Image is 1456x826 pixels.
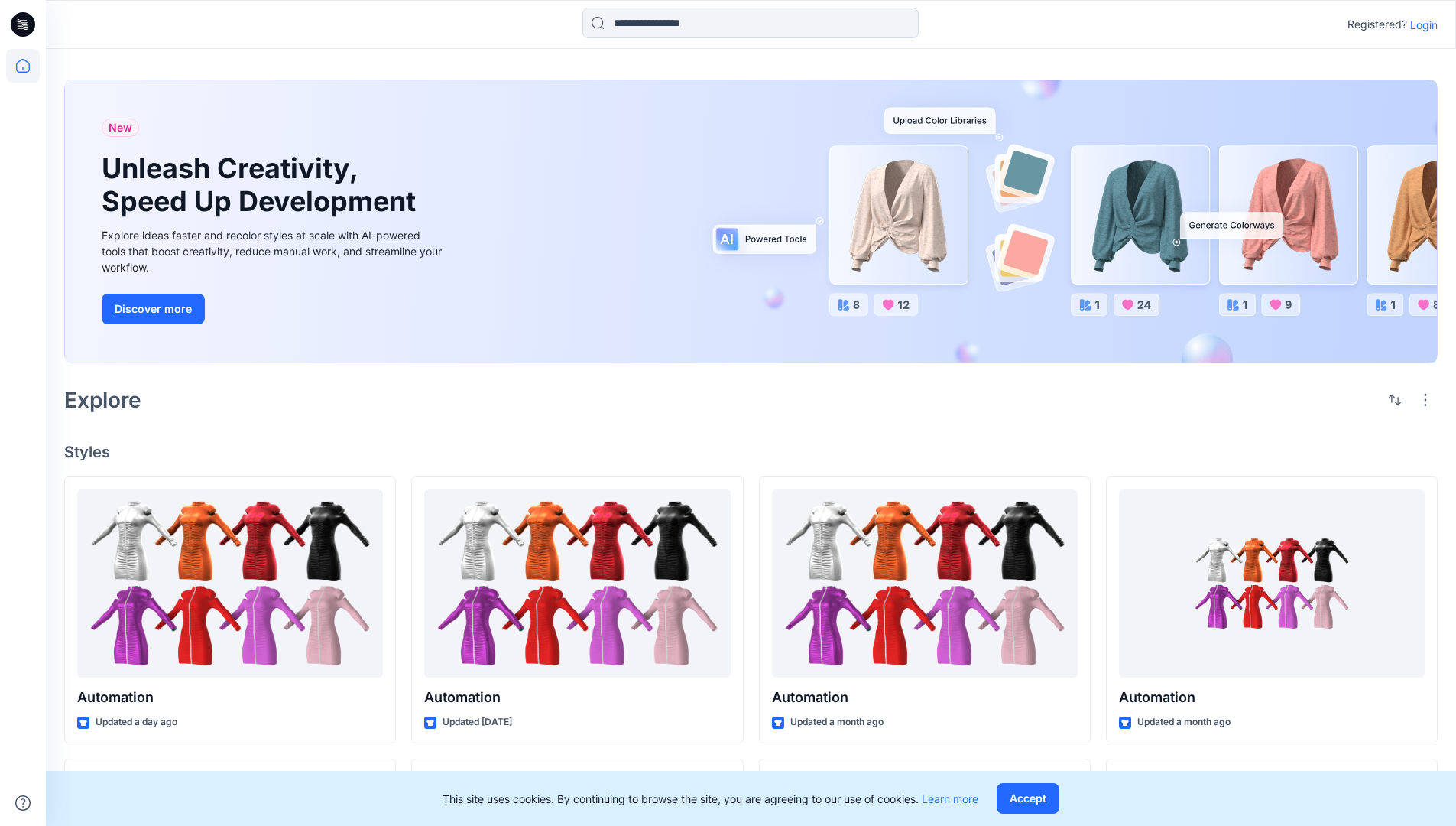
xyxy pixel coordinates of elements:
[96,714,177,730] p: Updated a day ago
[997,783,1059,814] button: Accept
[443,791,978,807] p: This site uses cookies. By continuing to browse the site, you are agreeing to our use of cookies.
[77,687,383,708] p: Automation
[1119,489,1425,678] a: Automation
[772,687,1078,708] p: Automation
[1410,17,1438,33] p: Login
[102,294,205,324] button: Discover more
[77,489,383,678] a: Automation
[102,294,446,324] a: Discover more
[443,714,512,730] p: Updated [DATE]
[1347,15,1407,34] p: Registered?
[424,489,730,678] a: Automation
[772,489,1078,678] a: Automation
[102,227,446,275] div: Explore ideas faster and recolor styles at scale with AI-powered tools that boost creativity, red...
[922,792,978,805] a: Learn more
[790,714,884,730] p: Updated a month ago
[102,152,423,218] h1: Unleash Creativity, Speed Up Development
[64,443,1438,461] h4: Styles
[1137,714,1231,730] p: Updated a month ago
[109,119,132,137] span: New
[424,687,730,708] p: Automation
[1119,687,1425,708] p: Automation
[64,388,141,412] h2: Explore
